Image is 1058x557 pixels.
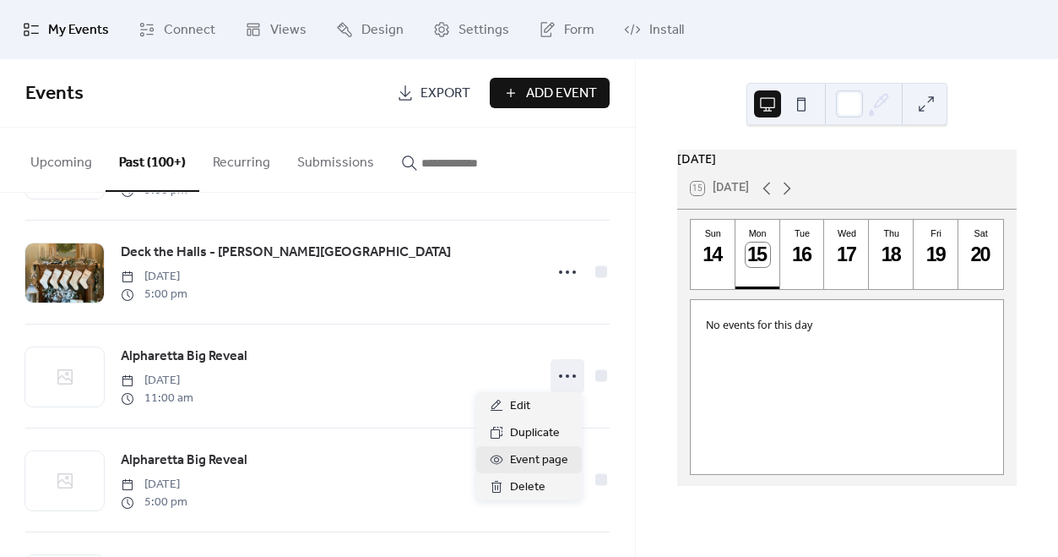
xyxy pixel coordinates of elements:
[874,228,909,238] div: Thu
[611,7,697,52] a: Install
[829,228,864,238] div: Wed
[526,7,607,52] a: Form
[232,7,319,52] a: Views
[696,228,730,238] div: Sun
[510,451,568,471] span: Event page
[968,243,993,267] div: 20
[692,306,1001,344] div: No events for this day
[121,450,247,472] a: Alpharetta Big Reveal
[121,242,451,264] a: Deck the Halls - [PERSON_NAME][GEOGRAPHIC_DATA]
[746,243,770,267] div: 15
[963,228,998,238] div: Sat
[270,20,307,41] span: Views
[420,7,522,52] a: Settings
[919,228,953,238] div: Fri
[420,84,470,104] span: Export
[361,20,404,41] span: Design
[121,286,187,303] span: 5:00 pm
[121,268,187,286] span: [DATE]
[869,220,914,289] button: Thu18
[824,220,869,289] button: Wed17
[879,243,903,267] div: 18
[121,476,187,494] span: [DATE]
[323,7,416,52] a: Design
[735,220,780,289] button: Mon15
[121,451,247,471] span: Alpharetta Big Reveal
[284,128,388,190] button: Submissions
[789,243,814,267] div: 16
[458,20,509,41] span: Settings
[121,243,451,263] span: Deck the Halls - [PERSON_NAME][GEOGRAPHIC_DATA]
[199,128,284,190] button: Recurring
[924,243,948,267] div: 19
[510,396,530,417] span: Edit
[490,78,610,108] button: Add Event
[741,228,775,238] div: Mon
[958,220,1003,289] button: Sat20
[10,7,122,52] a: My Events
[121,346,247,368] a: Alpharetta Big Reveal
[384,78,483,108] a: Export
[121,494,187,511] span: 5:00 pm
[126,7,228,52] a: Connect
[510,478,545,498] span: Delete
[121,347,247,367] span: Alpharetta Big Reveal
[564,20,594,41] span: Form
[649,20,684,41] span: Install
[780,220,825,289] button: Tue16
[677,150,1017,168] div: [DATE]
[48,20,109,41] span: My Events
[121,372,193,390] span: [DATE]
[510,423,560,444] span: Duplicate
[164,20,215,41] span: Connect
[785,228,820,238] div: Tue
[914,220,958,289] button: Fri19
[121,390,193,407] span: 11:00 am
[106,128,199,192] button: Past (100+)
[701,243,725,267] div: 14
[834,243,859,267] div: 17
[526,84,597,104] span: Add Event
[17,128,106,190] button: Upcoming
[691,220,735,289] button: Sun14
[25,75,84,112] span: Events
